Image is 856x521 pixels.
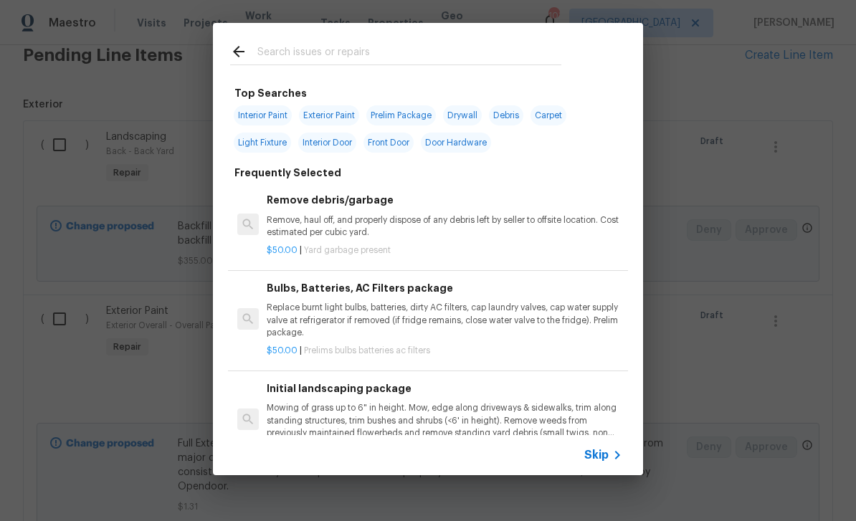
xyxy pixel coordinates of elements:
[267,246,298,254] span: $50.00
[304,246,391,254] span: Yard garbage present
[304,346,430,355] span: Prelims bulbs batteries ac filters
[267,345,622,357] p: |
[267,280,622,296] h6: Bulbs, Batteries, AC Filters package
[257,43,561,64] input: Search issues or repairs
[443,105,482,125] span: Drywall
[267,381,622,396] h6: Initial landscaping package
[267,214,622,239] p: Remove, haul off, and properly dispose of any debris left by seller to offsite location. Cost est...
[584,448,609,462] span: Skip
[234,165,341,181] h6: Frequently Selected
[489,105,523,125] span: Debris
[363,133,414,153] span: Front Door
[267,192,622,208] h6: Remove debris/garbage
[298,133,356,153] span: Interior Door
[267,302,622,338] p: Replace burnt light bulbs, batteries, dirty AC filters, cap laundry valves, cap water supply valv...
[299,105,359,125] span: Exterior Paint
[234,85,307,101] h6: Top Searches
[267,346,298,355] span: $50.00
[531,105,566,125] span: Carpet
[267,244,622,257] p: |
[234,133,291,153] span: Light Fixture
[234,105,292,125] span: Interior Paint
[421,133,491,153] span: Door Hardware
[366,105,436,125] span: Prelim Package
[267,402,622,439] p: Mowing of grass up to 6" in height. Mow, edge along driveways & sidewalks, trim along standing st...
